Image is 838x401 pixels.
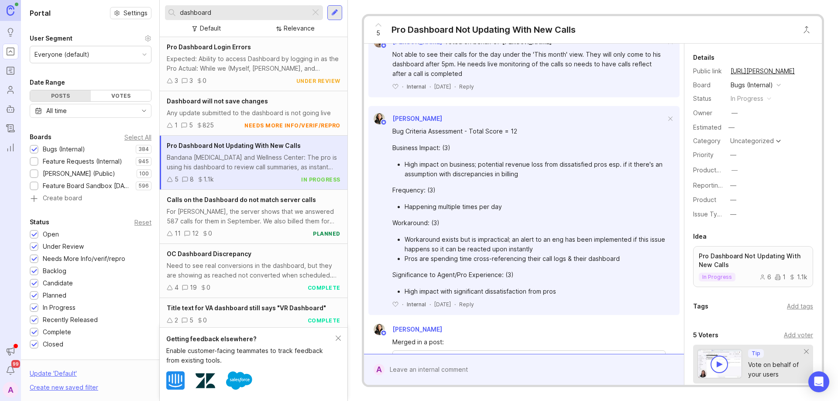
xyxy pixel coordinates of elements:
[702,274,732,281] p: in progress
[91,90,151,101] div: Votes
[693,166,739,174] label: ProductboardID
[167,196,316,203] span: Calls on the Dashboard do not match server calls
[697,349,742,378] img: video-thumbnail-vote-d41b83416815613422e2ca741bf692cc.jpg
[392,337,666,347] div: Merged in a post:
[244,122,340,129] div: needs more info/verif/repro
[203,175,214,184] div: 1.1k
[190,175,194,184] div: 8
[459,301,474,308] div: Reply
[693,231,707,242] div: Idea
[502,37,552,47] a: [PERSON_NAME]
[392,127,666,136] div: Bug Criteria Assessment - Total Score = 12
[3,120,18,136] a: Changelog
[798,21,815,38] button: Close button
[167,142,301,149] span: Pro Dashboard Not Updating With New Calls
[693,136,724,146] div: Category
[3,382,18,398] button: A
[30,195,151,203] a: Create board
[693,108,724,118] div: Owner
[731,80,773,90] div: Bugs (Internal)
[693,52,714,63] div: Details
[134,220,151,225] div: Reset
[759,274,771,280] div: 6
[43,315,98,325] div: Recently Released
[206,283,210,292] div: 0
[30,369,77,383] div: Update ' Default '
[175,315,178,325] div: 2
[752,350,760,357] p: Tip
[392,326,442,333] span: [PERSON_NAME]
[167,207,340,226] div: For [PERSON_NAME], the server shows that we answered 587 calls for them in September. We also bil...
[429,83,431,90] div: ·
[392,270,666,280] div: Significance to Agent/Pro Experience: (3)
[407,83,426,90] div: Internal
[454,301,456,308] div: ·
[192,229,199,238] div: 12
[693,330,718,340] div: 5 Voters
[729,165,740,176] button: ProductboardID
[693,196,716,203] label: Product
[189,315,193,325] div: 5
[392,143,666,153] div: Business Impact: (3)
[392,24,576,36] div: Pro Dashboard Not Updating With New Calls
[43,157,122,166] div: Feature Requests (Internal)
[693,182,740,189] label: Reporting Team
[726,122,737,133] div: —
[160,91,347,136] a: Dashboard will not save changesAny update submitted to the dashboard is not going live15825needs ...
[43,181,131,191] div: Feature Board Sandbox [DATE]
[167,108,340,118] div: Any update submitted to the dashboard is not going live
[693,246,813,287] a: Pro Dashboard Not Updating With New Callsin progress611.1k
[167,43,251,51] span: Pro Dashboard Login Errors
[160,244,347,298] a: OC Dashboard DiscrepancyNeed to see real conversions in the dashboard, but they are showing as re...
[43,327,71,337] div: Complete
[731,94,763,103] div: in progress
[405,287,666,296] li: High impact with significant dissatisfaction from pros
[376,28,380,38] span: 5
[138,158,149,165] p: 945
[3,140,18,155] a: Reporting
[139,170,149,177] p: 100
[124,9,148,17] span: Settings
[166,346,336,365] div: Enable customer-facing teammates to track feedback from existing tools.
[3,63,18,79] a: Roadmaps
[407,301,426,308] div: Internal
[693,124,721,130] div: Estimated
[392,50,666,79] div: Not able to see their calls for the day under the 'This month' view. They will only come to his d...
[190,283,197,292] div: 19
[730,195,736,205] div: —
[730,150,736,160] div: —
[203,120,214,130] div: 825
[728,65,797,77] a: [URL][PERSON_NAME]
[203,315,207,325] div: 0
[380,119,387,126] img: member badge
[392,218,666,228] div: Workaround: (3)
[405,235,666,254] li: Workaround exists but is impractical; an alert to an eng has been implemented if this issue happe...
[175,120,178,130] div: 1
[203,76,206,86] div: 0
[175,229,181,238] div: 11
[308,284,340,291] div: complete
[200,24,221,33] div: Default
[732,165,738,175] div: —
[175,76,178,86] div: 3
[434,301,451,308] time: [DATE]
[392,185,666,195] div: Frequency: (3)
[43,144,85,154] div: Bugs (Internal)
[748,360,804,379] div: Vote on behalf of your users
[787,302,813,311] div: Add tags
[454,83,456,90] div: ·
[301,176,340,183] div: in progress
[775,274,786,280] div: 1
[308,317,340,324] div: complete
[43,339,63,349] div: Closed
[110,7,151,19] a: Settings
[730,138,774,144] div: Uncategorized
[166,371,185,390] img: Intercom logo
[3,363,18,378] button: Notifications
[160,136,347,190] a: Pro Dashboard Not Updating With New CallsBandana [MEDICAL_DATA] and Wellness Center: The pro is u...
[160,298,347,331] a: Title text for VA dashboard still says "VR Dashboard"250complete
[43,230,59,239] div: Open
[693,80,724,90] div: Board
[180,8,307,17] input: Search...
